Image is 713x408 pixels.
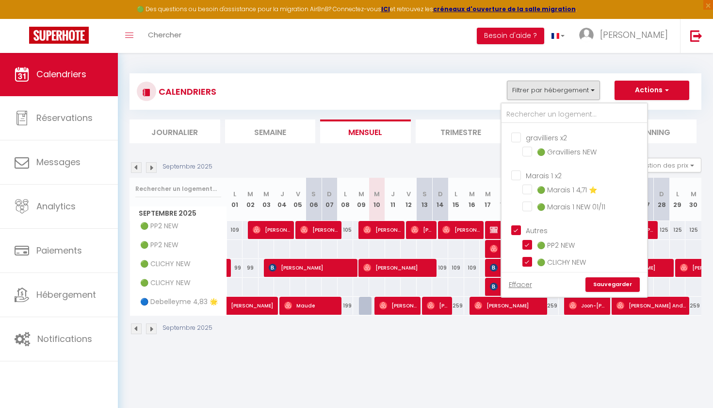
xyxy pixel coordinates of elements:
[36,68,86,80] span: Calendriers
[502,106,647,123] input: Rechercher un logement...
[243,259,259,277] div: 99
[685,178,701,221] th: 30
[448,178,464,221] th: 15
[485,189,491,199] abbr: M
[490,221,527,239] span: Lisa Airbnb
[507,81,600,100] button: Filtrer par hébergement
[543,297,559,315] div: 259
[509,279,532,290] a: Effacer
[606,119,697,143] li: Planning
[615,81,689,100] button: Actions
[448,259,464,277] div: 109
[490,277,559,296] span: [PERSON_NAME]
[131,278,193,289] span: 🟢 CLICHY NEW
[259,178,275,221] th: 03
[148,30,181,40] span: Chercher
[162,323,212,333] p: Septembre 2025
[8,4,37,33] button: Ouvrir le widget de chat LiveChat
[659,189,664,199] abbr: D
[442,221,480,239] span: [PERSON_NAME]
[537,147,597,157] span: 🟢 Gravilliers NEW
[417,178,433,221] th: 13
[135,180,221,198] input: Rechercher un logement...
[156,81,216,102] h3: CALENDRIERS
[338,297,354,315] div: 199
[391,189,395,199] abbr: J
[454,189,457,199] abbr: L
[253,221,290,239] span: [PERSON_NAME]
[496,178,512,221] th: 18
[243,178,259,221] th: 02
[374,189,380,199] abbr: M
[616,296,686,315] span: [PERSON_NAME] And [PERSON_NAME]
[37,333,92,345] span: Notifications
[433,5,576,13] a: créneaux d'ouverture de la salle migration
[131,221,181,232] span: 🟢 PP2 NEW
[363,258,433,277] span: [PERSON_NAME]
[320,119,411,143] li: Mensuel
[537,240,575,250] span: 🟢 PP2 NEW
[676,189,679,199] abbr: L
[690,30,702,42] img: logout
[141,19,189,53] a: Chercher
[369,178,385,221] th: 10
[670,178,686,221] th: 29
[363,221,401,239] span: [PERSON_NAME]
[427,296,448,315] span: [PERSON_NAME]
[344,189,347,199] abbr: L
[225,119,316,143] li: Semaine
[490,239,527,258] span: [PERSON_NAME]
[227,178,243,221] th: 01
[385,178,401,221] th: 11
[327,189,332,199] abbr: D
[36,156,81,168] span: Messages
[537,257,586,267] span: 🟢 CLICHY NEW
[300,221,338,239] span: [PERSON_NAME]
[338,221,354,239] div: 105
[358,189,364,199] abbr: M
[130,119,220,143] li: Journalier
[474,296,544,315] span: [PERSON_NAME]
[381,5,390,13] strong: ICI
[290,178,306,221] th: 05
[629,158,701,172] button: Gestion des prix
[526,133,567,143] span: gravilliers x2
[284,296,338,315] span: Maude
[263,189,269,199] abbr: M
[231,291,298,310] span: [PERSON_NAME]
[353,178,369,221] th: 09
[130,206,227,221] span: Septembre 2025
[306,178,322,221] th: 06
[438,189,443,199] abbr: D
[422,189,427,199] abbr: S
[379,296,417,315] span: [PERSON_NAME]
[162,162,212,171] p: Septembre 2025
[469,189,475,199] abbr: M
[227,221,243,239] div: 109
[600,29,668,41] span: [PERSON_NAME]
[227,297,243,315] a: [PERSON_NAME]
[569,296,606,315] span: Joon-[PERSON_NAME]
[526,171,562,181] span: Marais 1 x2
[411,221,432,239] span: [PERSON_NAME]
[464,178,480,221] th: 16
[654,178,670,221] th: 28
[131,297,220,307] span: 🔵 Debelleyme 4,83 🌟
[247,189,253,199] abbr: M
[36,200,76,212] span: Analytics
[233,189,236,199] abbr: L
[131,259,193,270] span: 🟢 CLICHY NEW
[338,178,354,221] th: 08
[296,189,300,199] abbr: V
[406,189,411,199] abbr: V
[322,178,338,221] th: 07
[311,189,316,199] abbr: S
[36,112,93,124] span: Réservations
[490,258,559,277] span: [PERSON_NAME]
[227,259,243,277] div: 99
[131,240,181,251] span: 🟢 PP2 NEW
[432,178,448,221] th: 14
[572,19,680,53] a: ... [PERSON_NAME]
[280,189,284,199] abbr: J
